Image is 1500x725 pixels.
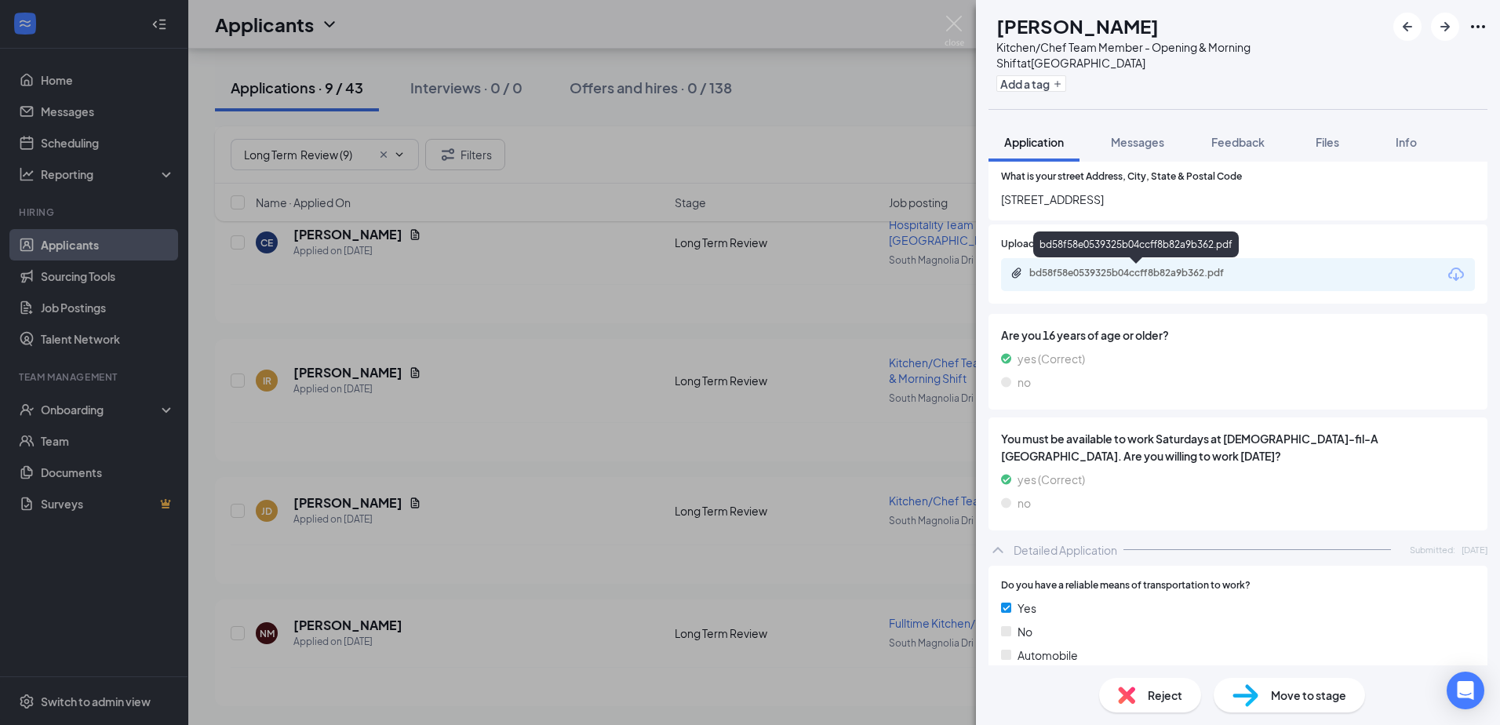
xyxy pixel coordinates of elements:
[1111,135,1164,149] span: Messages
[1018,623,1032,640] span: No
[988,541,1007,559] svg: ChevronUp
[1010,267,1023,279] svg: Paperclip
[1001,430,1475,465] span: You must be available to work Saturdays at [DEMOGRAPHIC_DATA]-fil-A [GEOGRAPHIC_DATA]. Are you wi...
[1014,542,1117,558] div: Detailed Application
[1033,231,1239,257] div: bd58f58e0539325b04ccff8b82a9b362.pdf
[1001,169,1242,184] span: What is your street Address, City, State & Postal Code
[1001,578,1251,593] span: Do you have a reliable means of transportation to work?
[1447,672,1484,709] div: Open Intercom Messenger
[1001,326,1475,344] span: Are you 16 years of age or older?
[1018,647,1078,664] span: Automobile
[1018,471,1085,488] span: yes (Correct)
[996,75,1066,92] button: PlusAdd a tag
[1447,265,1465,284] svg: Download
[1029,267,1249,279] div: bd58f58e0539325b04ccff8b82a9b362.pdf
[996,13,1159,39] h1: [PERSON_NAME]
[1396,135,1417,149] span: Info
[1436,17,1454,36] svg: ArrowRight
[1018,373,1031,391] span: no
[1469,17,1487,36] svg: Ellipses
[1462,543,1487,556] span: [DATE]
[996,39,1385,71] div: Kitchen/Chef Team Member - Opening & Morning Shift at [GEOGRAPHIC_DATA]
[1010,267,1265,282] a: Paperclipbd58f58e0539325b04ccff8b82a9b362.pdf
[1148,687,1182,704] span: Reject
[1018,350,1085,367] span: yes (Correct)
[1018,599,1036,617] span: Yes
[1211,135,1265,149] span: Feedback
[1316,135,1339,149] span: Files
[1431,13,1459,41] button: ArrowRight
[1018,494,1031,512] span: no
[1001,237,1072,252] span: Upload Resume
[1001,191,1475,208] span: [STREET_ADDRESS]
[1271,687,1346,704] span: Move to stage
[1398,17,1417,36] svg: ArrowLeftNew
[1393,13,1422,41] button: ArrowLeftNew
[1053,79,1062,89] svg: Plus
[1004,135,1064,149] span: Application
[1410,543,1455,556] span: Submitted:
